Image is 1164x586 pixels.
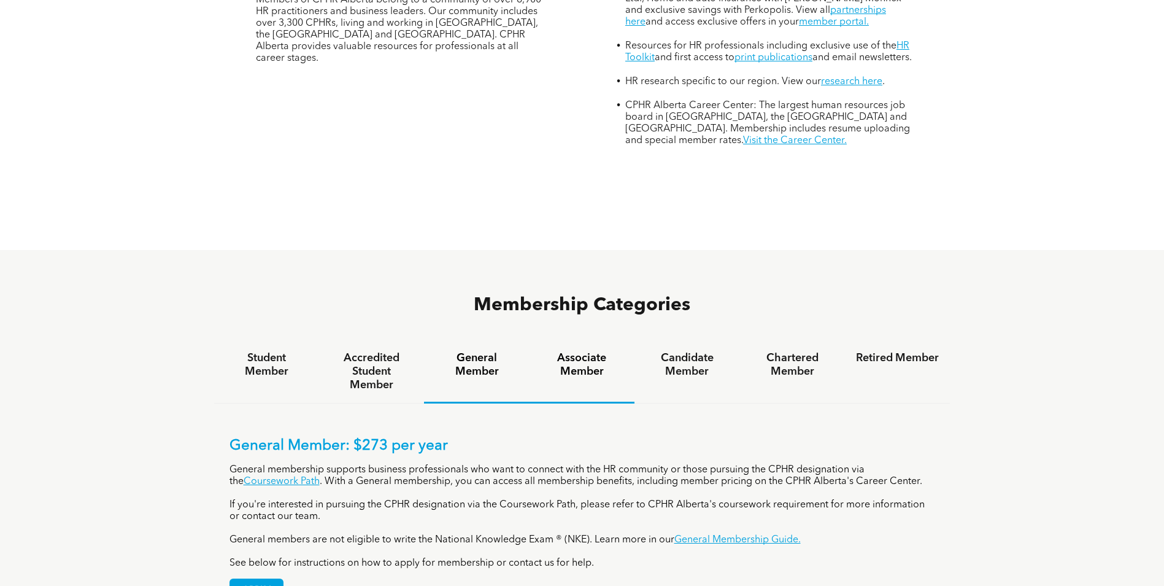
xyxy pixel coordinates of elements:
[229,464,935,488] p: General membership supports business professionals who want to connect with the HR community or t...
[625,41,896,51] span: Resources for HR professionals including exclusive use of the
[229,534,935,546] p: General members are not eligible to write the National Knowledge Exam ® (NKE). Learn more in our
[244,477,320,486] a: Coursework Path
[812,53,912,63] span: and email newsletters.
[882,77,885,87] span: .
[674,535,801,545] a: General Membership Guide.
[856,351,939,365] h4: Retired Member
[821,77,882,87] a: research here
[330,351,413,392] h4: Accredited Student Member
[541,351,623,378] h4: Associate Member
[646,351,728,378] h4: Candidate Member
[751,351,834,378] h4: Chartered Member
[625,77,821,87] span: HR research specific to our region. View our
[743,136,847,146] a: Visit the Career Center.
[625,101,910,146] span: CPHR Alberta Career Center: The largest human resources job board in [GEOGRAPHIC_DATA], the [GEOG...
[474,296,690,314] span: Membership Categories
[799,17,869,27] a: member portal.
[229,499,935,523] p: If you're interested in pursuing the CPHR designation via the Coursework Path, please refer to CP...
[646,17,799,27] span: and access exclusive offers in your
[225,351,308,378] h4: Student Member
[229,437,935,455] p: General Member: $273 per year
[655,53,734,63] span: and first access to
[229,558,935,569] p: See below for instructions on how to apply for membership or contact us for help.
[435,351,518,378] h4: General Member
[734,53,812,63] a: print publications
